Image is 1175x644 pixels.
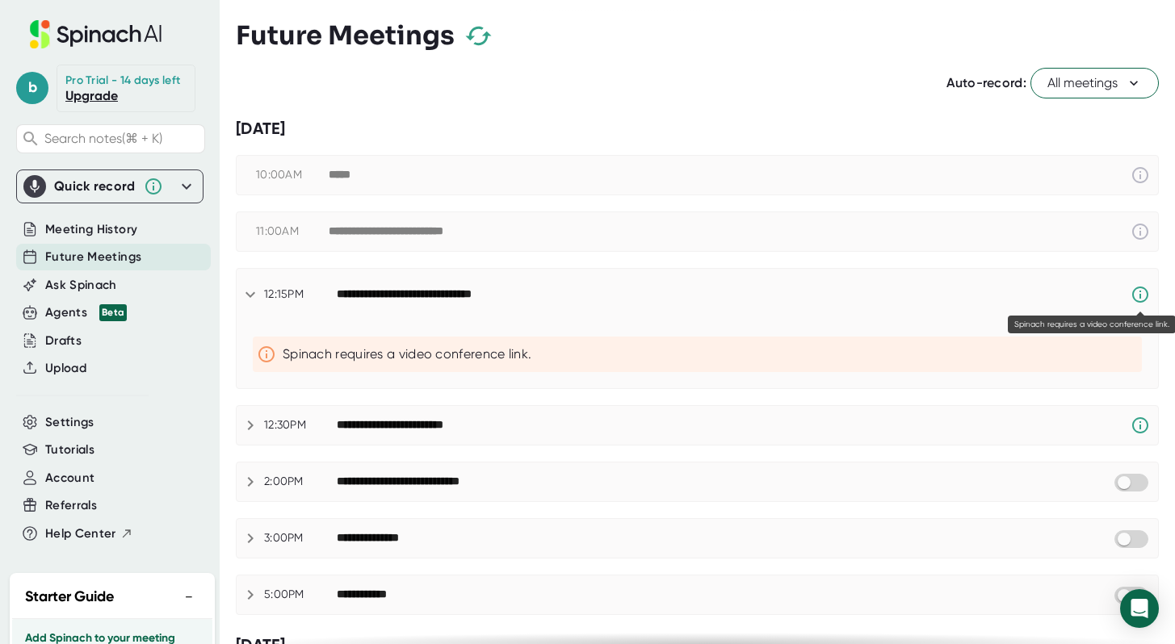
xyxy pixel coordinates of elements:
div: Quick record [23,170,196,203]
h2: Starter Guide [25,586,114,608]
div: 5:00PM [264,588,337,602]
svg: Spinach requires a video conference link. [1131,416,1150,435]
div: Pro Trial - 14 days left [65,73,180,88]
button: Future Meetings [45,248,141,266]
button: Account [45,469,94,487]
button: Agents Beta [45,303,127,322]
div: 2:00PM [264,475,337,489]
svg: This event has already passed [1131,222,1150,241]
button: Settings [45,413,94,432]
a: Upgrade [65,88,118,103]
button: − [178,585,199,608]
button: Meeting History [45,220,137,239]
div: 11:00AM [256,224,329,239]
span: Help Center [45,525,116,543]
button: Upload [45,359,86,378]
button: Drafts [45,332,82,350]
div: Beta [99,304,127,321]
button: All meetings [1030,68,1159,98]
button: Help Center [45,525,133,543]
div: [DATE] [236,119,1159,139]
span: b [16,72,48,104]
svg: This event has already passed [1131,165,1150,185]
button: Ask Spinach [45,276,117,295]
div: Open Intercom Messenger [1120,589,1159,628]
div: 3:00PM [264,531,337,546]
h3: Future Meetings [236,20,455,51]
span: All meetings [1047,73,1142,93]
div: 12:15PM [264,287,337,302]
span: Auto-record: [946,75,1026,90]
button: Tutorials [45,441,94,459]
button: Referrals [45,496,97,515]
div: 10:00AM [256,168,329,182]
div: Agents [45,303,127,322]
div: 12:30PM [264,418,337,433]
div: Quick record [54,178,136,194]
span: Search notes (⌘ + K) [44,131,162,146]
div: Spinach requires a video conference link. [283,346,1135,362]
